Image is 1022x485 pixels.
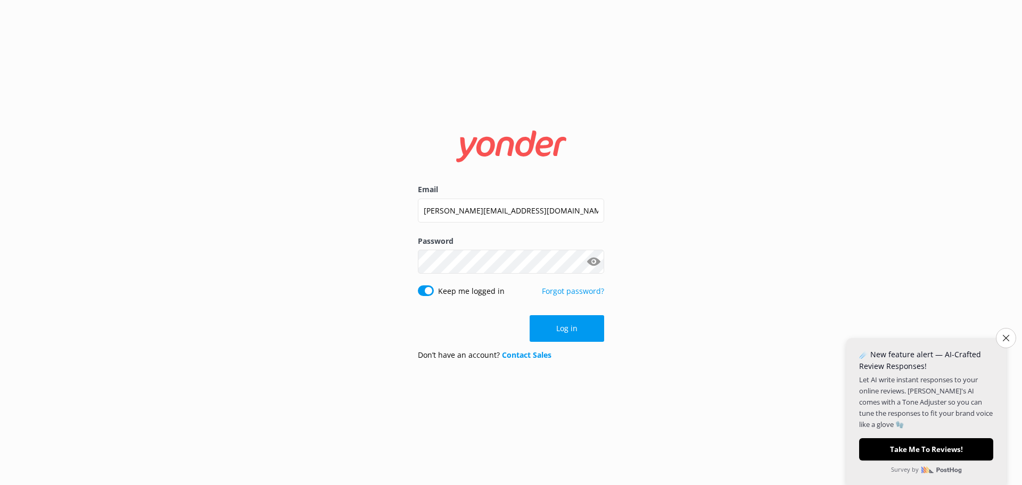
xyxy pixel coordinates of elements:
label: Email [418,184,604,195]
a: Contact Sales [502,350,551,360]
input: user@emailaddress.com [418,199,604,223]
button: Log in [530,315,604,342]
button: Show password [583,251,604,273]
a: Forgot password? [542,286,604,296]
label: Password [418,235,604,247]
label: Keep me logged in [438,285,505,297]
p: Don’t have an account? [418,349,551,361]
